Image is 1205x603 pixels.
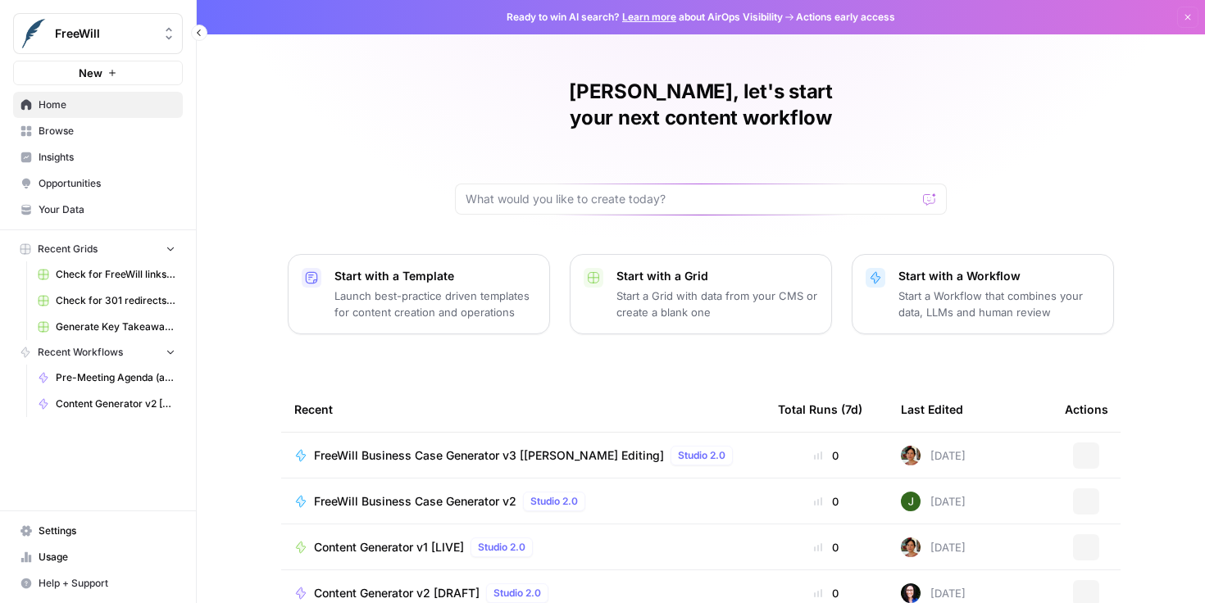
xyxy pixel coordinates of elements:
a: Pre-Meeting Agenda (add gift data + testing new agenda format) [30,365,183,391]
span: Settings [39,524,175,538]
a: Usage [13,544,183,570]
div: Recent [294,387,752,432]
a: Generate Key Takeaways from Webinar Transcripts [30,314,183,340]
span: Studio 2.0 [493,586,541,601]
img: tqfto6xzj03xihz2u5tjniycm4e3 [901,537,921,557]
a: Content Generator v2 [DRAFT]Studio 2.0 [294,583,752,603]
span: FreeWill Business Case Generator v2 [314,493,516,510]
span: Pre-Meeting Agenda (add gift data + testing new agenda format) [56,370,175,385]
input: What would you like to create today? [466,191,916,207]
button: Workspace: FreeWill [13,13,183,54]
a: Check for 301 redirects on page Grid [30,288,183,314]
span: Check for FreeWill links on partner's external website [56,267,175,282]
div: 0 [778,447,875,464]
p: Start with a Template [334,268,536,284]
span: Home [39,97,175,112]
span: Browse [39,124,175,138]
button: Recent Grids [13,237,183,261]
a: Check for FreeWill links on partner's external website [30,261,183,288]
div: Actions [1065,387,1108,432]
div: 0 [778,493,875,510]
span: New [79,65,102,81]
span: Help + Support [39,576,175,591]
a: Content Generator v1 [LIVE]Studio 2.0 [294,537,752,557]
a: Opportunities [13,170,183,197]
span: FreeWill Business Case Generator v3 [[PERSON_NAME] Editing] [314,447,664,464]
div: [DATE] [901,583,966,603]
span: Studio 2.0 [530,494,578,509]
span: Content Generator v2 [DRAFT] [314,585,480,601]
img: tqfto6xzj03xihz2u5tjniycm4e3 [901,446,921,465]
span: Usage [39,550,175,564]
button: Recent Workflows [13,340,183,365]
button: New [13,61,183,85]
button: Start with a GridStart a Grid with data from your CMS or create a blank one [570,254,832,334]
img: FreeWill Logo [19,19,48,48]
span: Studio 2.0 [478,540,525,555]
div: 0 [778,539,875,555]
img: 5v0yozua856dyxnw4lpcp45mgmzh [901,492,921,511]
div: [DATE] [901,492,966,511]
p: Start a Workflow that combines your data, LLMs and human review [898,288,1100,320]
div: [DATE] [901,446,966,465]
p: Start with a Workflow [898,268,1100,284]
span: Ready to win AI search? about AirOps Visibility [507,10,783,25]
span: Studio 2.0 [678,448,725,463]
button: Start with a WorkflowStart a Workflow that combines your data, LLMs and human review [852,254,1114,334]
span: FreeWill [55,25,154,42]
a: FreeWill Business Case Generator v3 [[PERSON_NAME] Editing]Studio 2.0 [294,446,752,465]
div: Total Runs (7d) [778,387,862,432]
button: Help + Support [13,570,183,596]
span: Generate Key Takeaways from Webinar Transcripts [56,320,175,334]
span: Actions early access [796,10,895,25]
a: FreeWill Business Case Generator v2Studio 2.0 [294,492,752,511]
img: qbv1ulvrwtta9e8z8l6qv22o0bxd [901,583,921,603]
button: Start with a TemplateLaunch best-practice driven templates for content creation and operations [288,254,550,334]
a: Home [13,92,183,118]
a: Settings [13,518,183,544]
div: Last Edited [901,387,963,432]
p: Launch best-practice driven templates for content creation and operations [334,288,536,320]
div: [DATE] [901,537,966,557]
span: Opportunities [39,176,175,191]
span: Content Generator v2 [DRAFT] [56,397,175,411]
a: Learn more [622,11,676,23]
div: 0 [778,585,875,601]
p: Start a Grid with data from your CMS or create a blank one [616,288,818,320]
span: Content Generator v1 [LIVE] [314,539,464,555]
h1: [PERSON_NAME], let's start your next content workflow [455,79,947,131]
span: Check for 301 redirects on page Grid [56,293,175,308]
a: Browse [13,118,183,144]
span: Recent Grids [38,242,98,256]
a: Your Data [13,197,183,223]
p: Start with a Grid [616,268,818,284]
span: Recent Workflows [38,345,123,360]
a: Insights [13,144,183,170]
span: Insights [39,150,175,165]
a: Content Generator v2 [DRAFT] [30,391,183,417]
span: Your Data [39,202,175,217]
